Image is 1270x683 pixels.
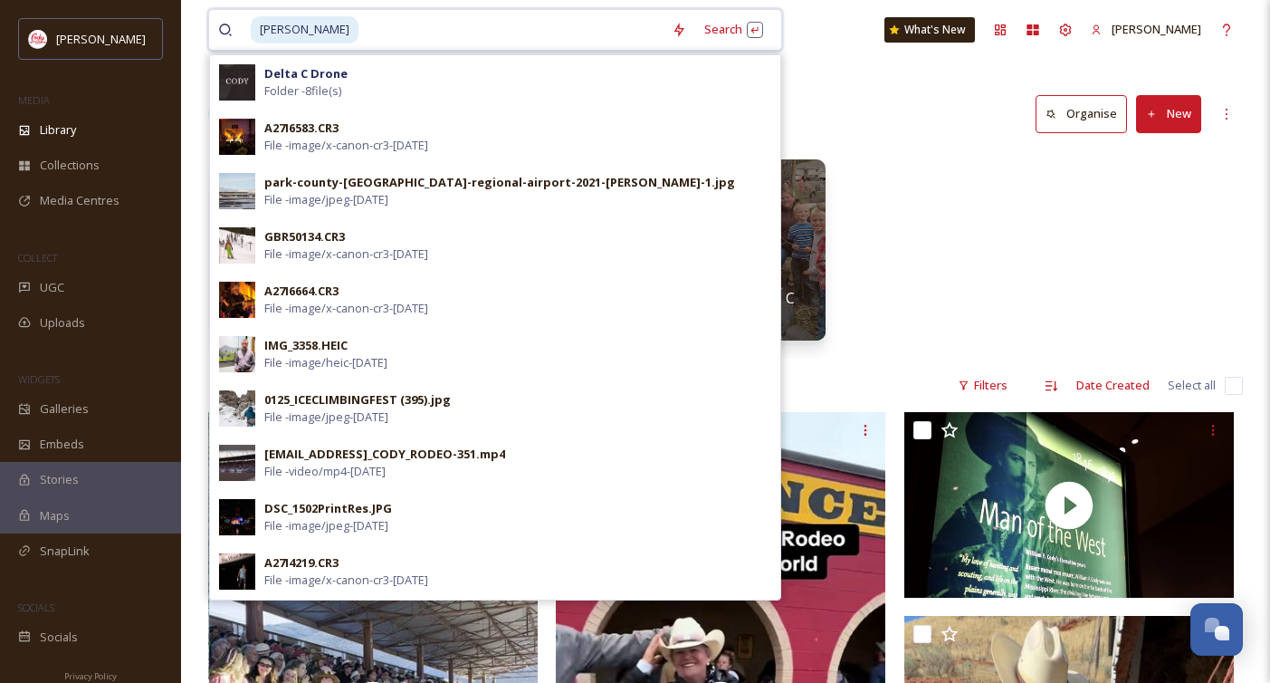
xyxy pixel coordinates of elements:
[1067,368,1159,403] div: Date Created
[264,283,339,300] div: A27I6664.CR3
[1136,95,1201,132] button: New
[29,30,47,48] img: images%20(1).png
[40,192,119,209] span: Media Centres
[264,517,388,534] span: File - image/jpeg - [DATE]
[40,543,90,560] span: SnapLink
[1168,377,1216,394] span: Select all
[40,157,100,174] span: Collections
[40,400,89,418] span: Galleries
[264,354,387,371] span: File - image/heic - [DATE]
[40,279,64,296] span: UGC
[264,446,505,463] div: [EMAIL_ADDRESS]_CODY_RODEO-351.mp4
[264,137,428,154] span: File - image/x-canon-cr3 - [DATE]
[264,409,388,426] span: File - image/jpeg - [DATE]
[219,390,255,427] img: ee4f85ac-b963-42fb-8c22-32e18843d9d5.jpg
[264,120,339,137] div: A27I6583.CR3
[208,377,251,394] span: 127 file s
[1112,21,1201,37] span: [PERSON_NAME]
[40,507,70,524] span: Maps
[40,436,84,453] span: Embeds
[1190,603,1243,656] button: Open Chat
[695,12,772,47] div: Search
[264,391,451,409] div: 0125_ICECLIMBINGFEST (395).jpg
[264,463,386,480] span: File - video/mp4 - [DATE]
[264,65,348,82] strong: Delta C Drone
[264,82,341,100] span: Folder - 8 file(s)
[251,16,358,43] span: [PERSON_NAME]
[64,670,117,682] span: Privacy Policy
[219,119,255,155] img: 221c55d6-362d-4a42-b360-2e37379074f4.jpg
[40,314,85,332] span: Uploads
[264,245,428,263] span: File - image/x-canon-cr3 - [DATE]
[264,337,348,354] div: IMG_3358.HEIC
[264,572,428,589] span: File - image/x-canon-cr3 - [DATE]
[264,174,735,191] div: park-county-[GEOGRAPHIC_DATA]-regional-airport-2021-[PERSON_NAME]-1.jpg
[219,336,255,372] img: 614fd8bf-f9fa-421c-982b-1ae014d402c8.jpg
[18,372,60,386] span: WIDGETS
[264,500,392,517] div: DSC_1502PrintRes.JPG
[904,412,1234,598] img: thumbnail
[18,601,54,614] span: SOCIALS
[219,499,255,535] img: 9G09ukj0ESYAAAAAAACuNQDSC_1502PrintRes.JPG
[264,554,339,572] div: A27I4219.CR3
[264,191,388,208] span: File - image/jpeg - [DATE]
[1036,95,1127,132] button: Organise
[18,93,50,107] span: MEDIA
[949,368,1017,403] div: Filters
[56,31,146,47] span: [PERSON_NAME]
[219,173,255,209] img: 9G09ukj0ESYAAAAAAAAA8wpark-county-yellowstone-regional-airport-2021-tobey-schmidt-1.jpg
[219,282,255,318] img: 5988541d-542b-4d90-b2a7-d5d0b509f4ab.jpg
[219,445,255,481] img: 15f061f7-e931-4ef5-a467-d387a4623bcb.jpg
[40,471,79,488] span: Stories
[264,300,428,317] span: File - image/x-canon-cr3 - [DATE]
[219,64,255,101] img: 9G09ukj0ESYAAAAAAACqPAcody%252C_second_cut%2520%2528720p%2529.jpg
[40,121,76,139] span: Library
[264,228,345,245] div: GBR50134.CR3
[219,553,255,590] img: 2f341137-bfb7-49c4-a8f2-da90578aa731.jpg
[40,629,78,646] span: Socials
[884,17,975,43] a: What's New
[219,227,255,264] img: 4b8b49e0-7b40-4205-bf42-d56374aa98f2.jpg
[18,251,57,265] span: COLLECT
[1082,12,1210,47] a: [PERSON_NAME]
